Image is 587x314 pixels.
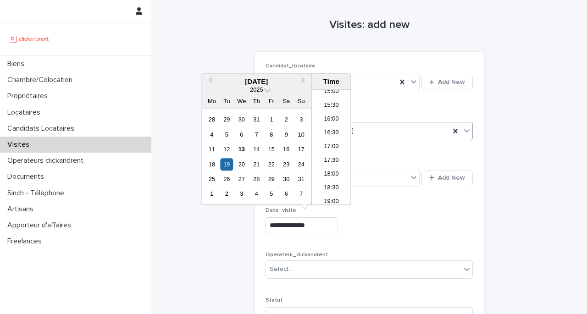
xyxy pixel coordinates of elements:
div: We [235,95,248,108]
div: Th [250,95,263,108]
span: Date_visite [266,208,296,213]
div: Tu [221,95,233,108]
span: 2025 [250,87,263,94]
div: Choose Monday, 18 August 2025 [205,158,218,171]
li: 18:00 [312,168,351,182]
span: Statut [266,297,282,303]
li: 19:00 [312,196,351,209]
div: Fr [265,95,277,108]
div: month 2025-08 [205,112,309,202]
div: Choose Friday, 22 August 2025 [265,158,277,171]
div: Sa [280,95,293,108]
li: 16:30 [312,127,351,141]
div: Choose Saturday, 30 August 2025 [280,173,293,185]
div: Choose Tuesday, 2 September 2025 [221,188,233,200]
div: Su [295,95,307,108]
li: 15:00 [312,86,351,99]
button: Add New [421,171,473,185]
div: Choose Tuesday, 26 August 2025 [221,173,233,185]
p: Biens [4,60,32,68]
button: Previous Month [202,75,217,89]
div: Choose Tuesday, 5 August 2025 [221,128,233,141]
div: Choose Thursday, 14 August 2025 [250,143,263,155]
p: Chambre/Colocation [4,76,80,84]
p: Artisans [4,205,41,214]
p: Freelances [4,237,49,246]
p: Documents [4,172,51,181]
div: Choose Thursday, 28 August 2025 [250,173,263,185]
button: Add New [421,75,473,89]
div: Choose Monday, 1 September 2025 [205,188,218,200]
div: Choose Thursday, 7 August 2025 [250,128,263,141]
img: UCB0brd3T0yccxBKYDjQ [7,30,52,48]
div: Choose Monday, 4 August 2025 [205,128,218,141]
div: Choose Friday, 1 August 2025 [265,113,277,126]
div: Choose Friday, 29 August 2025 [265,173,277,185]
div: Choose Saturday, 9 August 2025 [280,128,293,141]
div: Choose Friday, 15 August 2025 [265,143,277,155]
h1: Visites: add new [255,18,484,32]
div: Choose Tuesday, 12 August 2025 [221,143,233,155]
li: 17:30 [312,154,351,168]
li: 15:30 [312,99,351,113]
div: Choose Saturday, 6 September 2025 [280,188,293,200]
p: Candidats Locataires [4,124,82,133]
div: Choose Sunday, 10 August 2025 [295,128,307,141]
p: Locataires [4,108,48,117]
li: 16:00 [312,113,351,127]
div: Time [314,77,348,86]
div: Choose Wednesday, 20 August 2025 [235,158,248,171]
div: Choose Tuesday, 19 August 2025 [221,158,233,171]
div: Choose Wednesday, 27 August 2025 [235,173,248,185]
li: 18:30 [312,182,351,196]
div: Choose Tuesday, 29 July 2025 [221,113,233,126]
div: Select... [270,264,293,274]
div: Choose Thursday, 21 August 2025 [250,158,263,171]
span: Add New [438,175,465,181]
div: Choose Sunday, 24 August 2025 [295,158,307,171]
div: Choose Thursday, 4 September 2025 [250,188,263,200]
button: Next Month [297,75,311,89]
p: Apporteur d'affaires [4,221,78,230]
div: Choose Thursday, 31 July 2025 [250,113,263,126]
span: Add New [438,79,465,85]
span: Candidat_locataire [266,63,316,69]
p: Operateurs clickandrent [4,156,91,165]
div: Choose Saturday, 23 August 2025 [280,158,293,171]
div: Choose Wednesday, 3 September 2025 [235,188,248,200]
div: Choose Sunday, 17 August 2025 [295,143,307,155]
div: Choose Wednesday, 13 August 2025 [235,143,248,155]
p: Sinch - Téléphone [4,189,72,198]
div: Choose Sunday, 3 August 2025 [295,113,307,126]
div: Choose Saturday, 16 August 2025 [280,143,293,155]
div: Choose Wednesday, 6 August 2025 [235,128,248,141]
div: Choose Friday, 8 August 2025 [265,128,277,141]
div: Choose Saturday, 2 August 2025 [280,113,293,126]
div: Choose Sunday, 31 August 2025 [295,173,307,185]
li: 17:00 [312,141,351,154]
div: Choose Monday, 11 August 2025 [205,143,218,155]
div: Mo [205,95,218,108]
div: [DATE] [201,77,311,86]
span: Operateur_clickandrent [266,252,328,258]
div: Choose Monday, 25 August 2025 [205,173,218,185]
div: Choose Wednesday, 30 July 2025 [235,113,248,126]
p: Propriétaires [4,92,55,100]
div: Choose Sunday, 7 September 2025 [295,188,307,200]
div: Choose Monday, 28 July 2025 [205,113,218,126]
p: Visites [4,140,37,149]
div: Choose Friday, 5 September 2025 [265,188,277,200]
